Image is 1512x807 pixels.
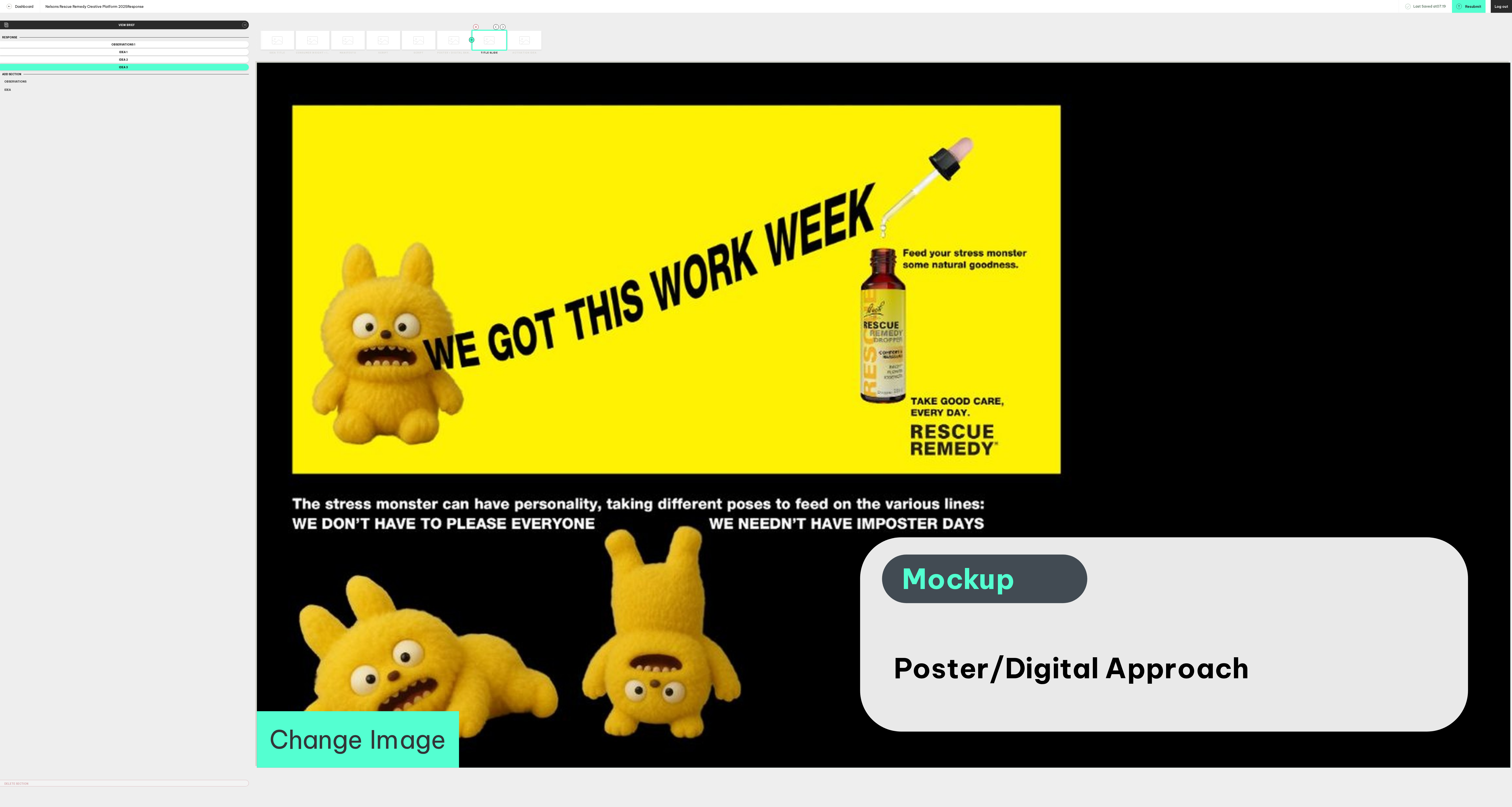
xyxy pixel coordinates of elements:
span: Log out [1495,4,1508,9]
label: Script [367,51,400,54]
span: View brief [11,23,242,27]
span: Observations 1 [4,43,243,46]
div: Mockup [902,561,1067,597]
span: Add Section [2,73,21,76]
span: Idea 2 [4,58,243,61]
label: Consumer Insight + Idea description [296,51,329,54]
label: Activation Idea [508,51,541,54]
label: Title slide [472,51,506,54]
div: Poster/Digital Approach [893,610,1332,725]
label: Poster + Digital Banner [437,51,471,54]
h4: Dashboard [12,4,33,9]
label: Script [402,51,435,54]
span: Idea 3 [4,66,243,69]
span: Resubmit [1465,5,1481,8]
span: Poster/Digital Approach [893,650,1249,686]
span: Response [2,36,17,39]
span: Mockup [902,561,1015,597]
h4: Nelsons Rescue Remedy Creative Platform 2025 Response [42,4,144,9]
button: Change Image [257,711,459,768]
label: Manifesto [331,51,365,54]
span: Idea 1 [4,50,243,54]
span: Last Saved at 07 : 19 [1413,4,1446,9]
label: Idea title [261,51,294,54]
span: Delete Section [4,781,28,785]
